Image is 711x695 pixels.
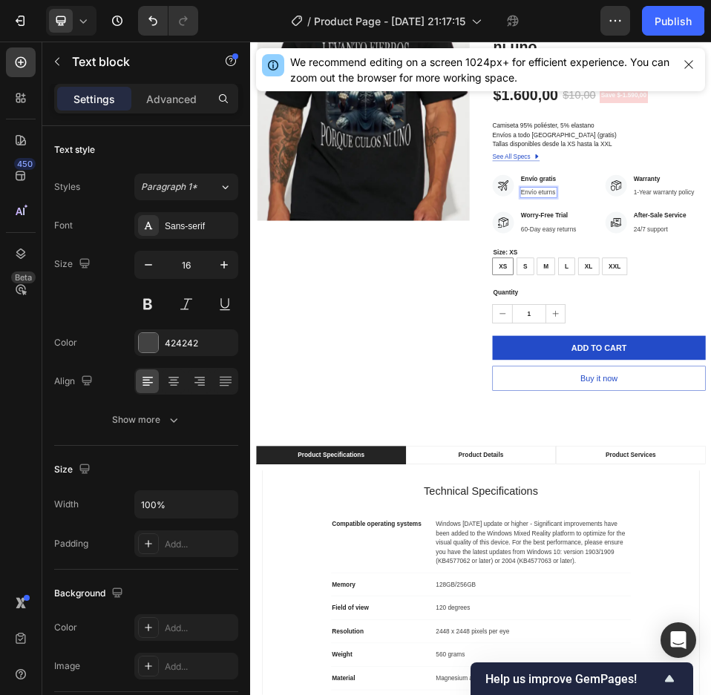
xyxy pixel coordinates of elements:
[250,42,711,695] iframe: Design area
[73,91,115,107] p: Settings
[54,372,96,392] div: Align
[642,6,704,36] button: Publish
[54,143,95,157] div: Text style
[661,622,696,658] div: Open Intercom Messenger
[54,537,88,550] div: Padding
[314,13,465,29] span: Product Page - [DATE] 21:17:15
[521,255,592,276] div: Rich Text Editor. Editing area: main
[72,53,198,70] p: Text block
[521,282,592,303] div: Rich Text Editor. Editing area: main
[468,86,596,123] div: $1.600,00
[54,180,80,194] div: Styles
[655,13,692,29] div: Publish
[566,428,576,441] span: M
[138,6,198,36] div: Undo/Redo
[505,509,571,544] input: quantity
[571,509,608,544] button: increment
[468,509,505,544] button: decrement
[522,328,629,346] p: Worry-Free Trial
[112,412,181,427] div: Show more
[646,428,661,441] span: XL
[290,54,672,85] div: We recommend editing on a screen 1024px+ for efficient experience. You can zoom out the browser f...
[11,271,36,283] div: Beta
[468,214,541,231] div: See All Specs
[638,639,710,663] div: Buy it now
[54,254,94,274] div: Size
[468,157,707,205] p: Camiseta 95% poliéster, 5% elastano Envíos a todo [GEOGRAPHIC_DATA] (gratis) Tallas disponibles d...
[54,621,77,634] div: Color
[54,336,77,349] div: Color
[480,428,496,441] span: XS
[135,491,237,518] input: Auto
[165,660,235,673] div: Add...
[468,214,559,231] a: See All Specs
[14,158,36,170] div: 450
[54,498,79,511] div: Width
[560,42,563,62] div: Rich Text Editor. Editing area: main
[165,622,235,635] div: Add...
[141,180,197,194] span: Paragraph 1*
[307,13,311,29] span: /
[54,659,80,673] div: Image
[607,428,615,441] span: L
[54,406,238,433] button: Show more
[485,672,661,686] span: Help us improve GemPages!
[54,460,94,480] div: Size
[522,257,591,274] p: Envío gratis
[54,219,73,232] div: Font
[165,538,235,551] div: Add...
[146,91,197,107] p: Advanced
[522,283,591,301] p: Envío eturns
[527,428,535,441] span: S
[134,174,238,200] button: Paragraph 1*
[602,88,669,122] div: $10,00
[54,584,126,604] div: Background
[485,670,678,688] button: Show survey - Help us improve GemPages!
[522,355,629,372] p: 60-Day easy returns
[165,337,235,350] div: 424242
[468,398,517,418] legend: Size: XS
[165,220,235,233] div: Sans-serif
